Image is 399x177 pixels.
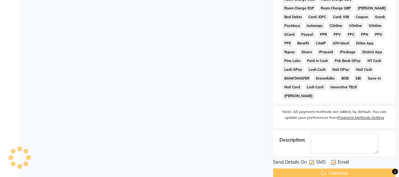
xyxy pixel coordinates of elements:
span: Room Charge GBP [319,5,353,12]
span: Lash Card [305,83,326,91]
span: PayMaya [282,22,302,30]
span: Pine Labs [282,57,302,65]
span: PPE [282,40,293,47]
span: SCard [282,31,297,38]
span: BANKTANSFER [282,75,311,82]
span: Room Charge EGP [282,5,316,12]
div: Description: [279,137,305,144]
span: Coupon [354,13,370,21]
span: UOnline [347,22,364,30]
span: District App [360,48,384,56]
span: [PERSON_NAME] [356,5,388,12]
span: Rupay [282,48,297,56]
span: BOB [340,75,351,82]
span: Paypal [299,31,315,38]
span: Email [338,159,349,167]
span: Card: IOB [331,13,351,21]
span: Lash GPay [282,66,304,73]
span: PPV [332,31,343,38]
span: PPC [345,31,356,38]
span: Innovative TELR [328,83,359,91]
span: Send Details On [273,159,307,167]
span: iPackage [338,48,358,56]
span: Bad Debts [282,13,304,21]
span: Nail GPay [330,66,352,73]
span: Nail Cash [354,66,374,73]
span: Dittor App [354,40,376,47]
span: NT Cash [366,57,383,65]
span: Paid in Cash [305,57,330,65]
span: PPN [359,31,370,38]
span: Dreamfolks [314,75,337,82]
span: PPR [318,31,329,38]
span: Instamojo [305,22,325,30]
span: SMS [316,159,326,167]
span: SOnline [367,22,383,30]
label: Note: All payment methods are added, by default. You can update your preferences from [279,109,389,123]
span: Pnb Bank GPay [333,57,363,65]
span: ATH Movil [331,40,352,47]
span: COnline [328,22,344,30]
span: PPG [373,31,384,38]
span: Lash Cash [307,66,328,73]
span: iPrepaid [317,48,335,56]
span: Diners [300,48,314,56]
span: SBI [354,75,363,82]
label: Payment Methods Setting [338,115,384,120]
span: CAMP [314,40,328,47]
span: Gcash [373,13,387,21]
span: Benefit [295,40,311,47]
span: Save-In [366,75,383,82]
span: [PERSON_NAME] [282,92,315,100]
span: Card: IDFC [306,13,328,21]
span: Nail Card [282,83,302,91]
